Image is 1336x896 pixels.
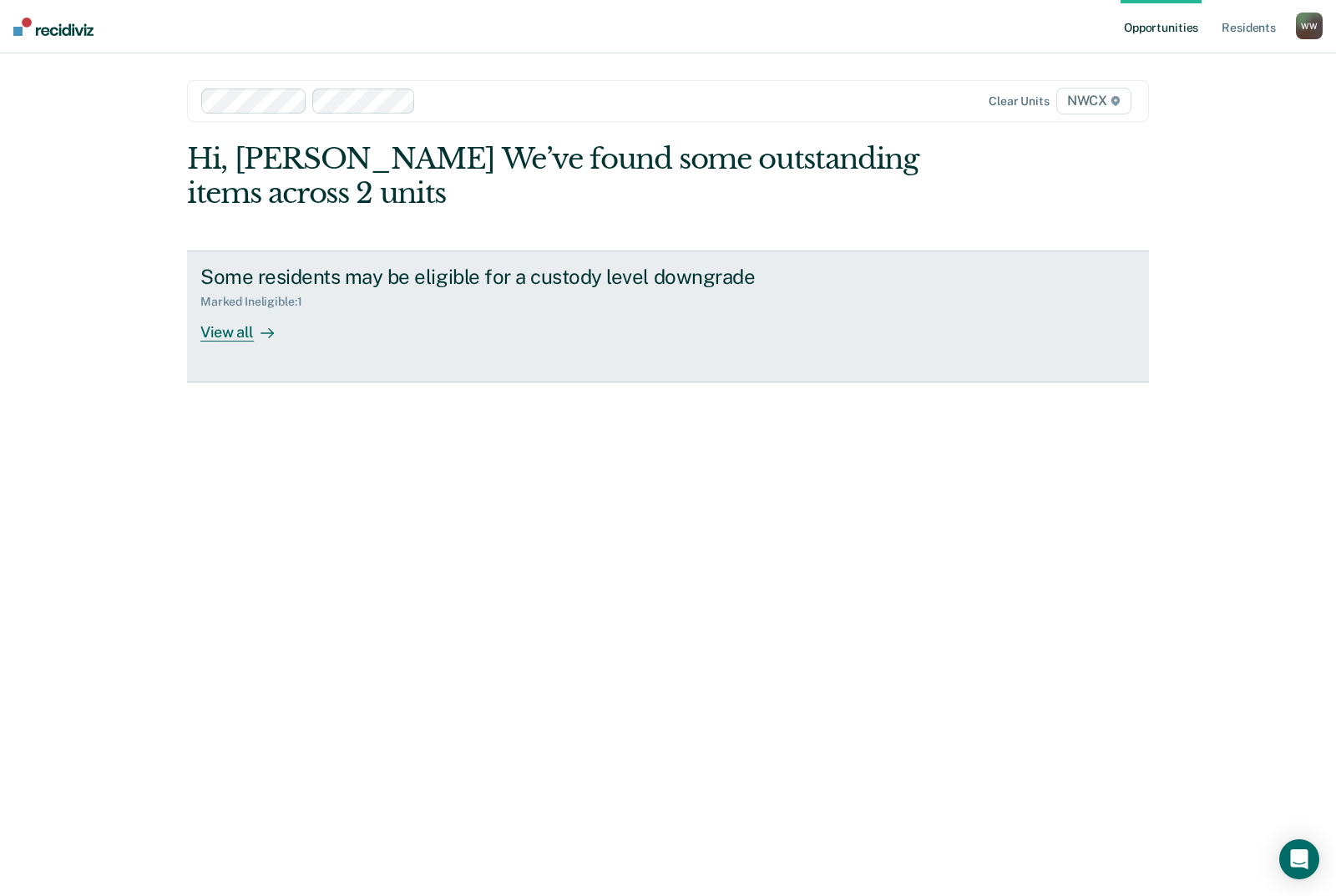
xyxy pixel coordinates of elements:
[200,309,294,342] div: View all
[200,295,315,309] div: Marked Ineligible : 1
[1056,88,1131,114] span: NWCX
[1279,839,1319,879] div: Open Intercom Messenger
[13,18,94,36] img: Recidiviz
[187,142,957,210] div: Hi, [PERSON_NAME] We’ve found some outstanding items across 2 units
[200,265,787,289] div: Some residents may be eligible for a custody level downgrade
[989,94,1050,109] div: Clear units
[1296,13,1323,39] div: W W
[187,251,1149,382] a: Some residents may be eligible for a custody level downgradeMarked Ineligible:1View all
[1296,13,1323,39] button: WW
